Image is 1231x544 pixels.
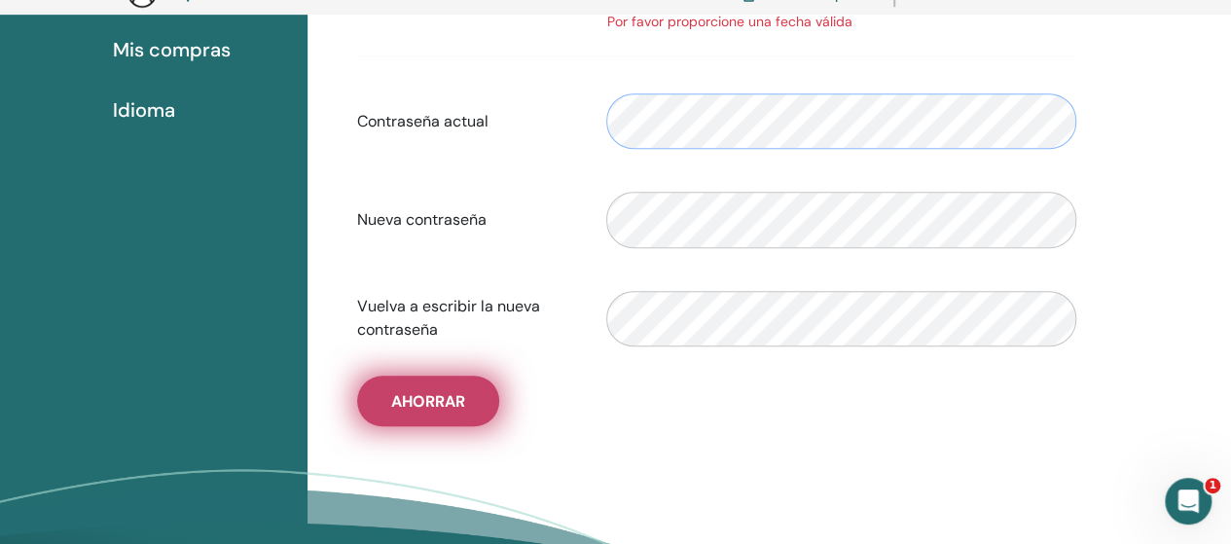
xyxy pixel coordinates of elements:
font: Mis compras [113,37,231,62]
font: Contraseña actual [357,111,489,131]
font: Nueva contraseña [357,209,487,230]
font: Ahorrar [391,391,465,412]
font: 1 [1209,479,1216,491]
font: Por favor proporcione una fecha válida [606,13,851,30]
font: Idioma [113,97,175,123]
button: Ahorrar [357,376,499,426]
font: Vuelva a escribir la nueva contraseña [357,296,540,340]
iframe: Chat en vivo de Intercom [1165,478,1212,525]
